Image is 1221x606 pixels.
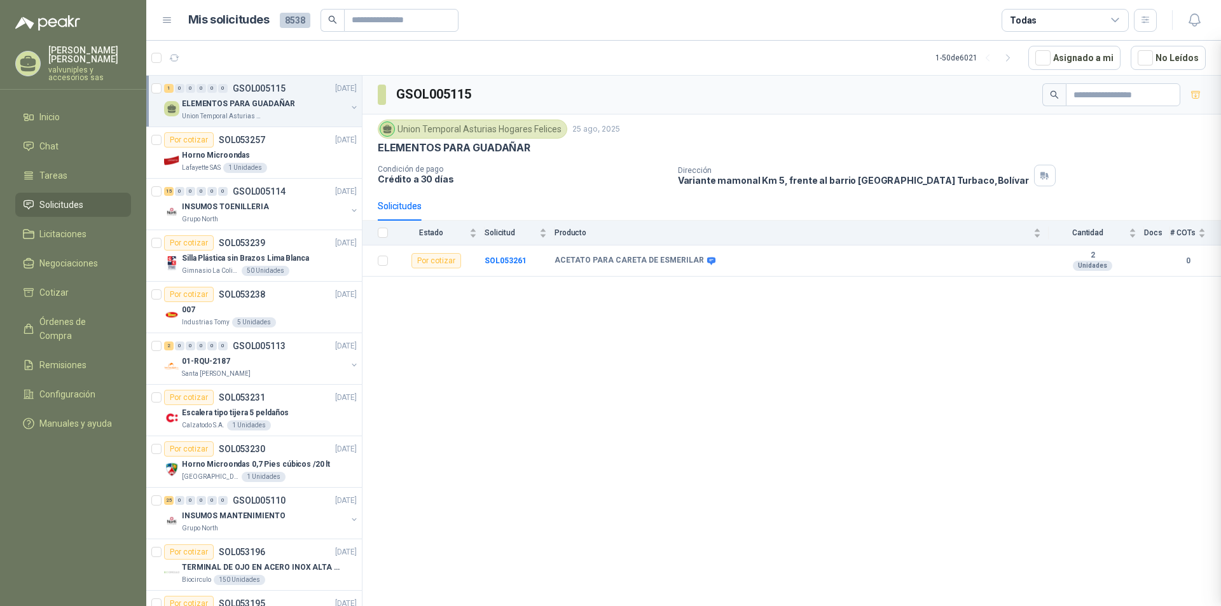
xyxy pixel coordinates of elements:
[15,222,131,246] a: Licitaciones
[39,227,86,241] span: Licitaciones
[39,110,60,124] span: Inicio
[39,139,59,153] span: Chat
[39,358,86,372] span: Remisiones
[39,256,98,270] span: Negociaciones
[15,163,131,188] a: Tareas
[280,13,310,28] span: 8538
[15,105,131,129] a: Inicio
[39,417,112,430] span: Manuales y ayuda
[15,310,131,348] a: Órdenes de Compra
[15,15,80,31] img: Logo peakr
[15,280,131,305] a: Cotizar
[15,134,131,158] a: Chat
[1010,13,1037,27] div: Todas
[48,46,131,64] p: [PERSON_NAME] [PERSON_NAME]
[328,15,337,24] span: search
[15,411,131,436] a: Manuales y ayuda
[39,169,67,182] span: Tareas
[188,11,270,29] h1: Mis solicitudes
[39,286,69,300] span: Cotizar
[15,382,131,406] a: Configuración
[15,353,131,377] a: Remisiones
[48,66,131,81] p: valvuniples y accesorios sas
[39,387,95,401] span: Configuración
[15,251,131,275] a: Negociaciones
[15,193,131,217] a: Solicitudes
[39,315,119,343] span: Órdenes de Compra
[39,198,83,212] span: Solicitudes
